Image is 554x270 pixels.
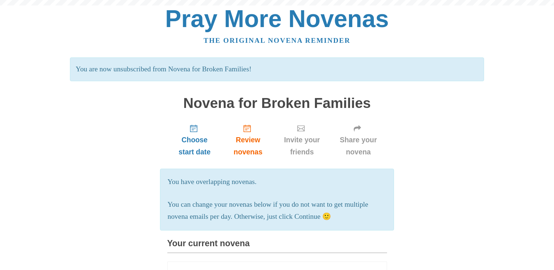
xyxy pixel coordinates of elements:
[165,5,389,32] a: Pray More Novenas
[282,134,323,158] span: Invite your friends
[168,199,387,223] p: You can change your novenas below if you do not want to get multiple novena emails per day. Other...
[222,118,274,162] a: Review novenas
[167,95,387,111] h1: Novena for Broken Families
[330,118,387,162] a: Share your novena
[274,118,330,162] a: Invite your friends
[229,134,267,158] span: Review novenas
[70,57,484,81] p: You are now unsubscribed from Novena for Broken Families!
[204,37,350,44] a: The original novena reminder
[337,134,380,158] span: Share your novena
[175,134,215,158] span: Choose start date
[167,239,387,253] h3: Your current novena
[168,176,387,188] p: You have overlapping novenas.
[167,118,222,162] a: Choose start date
